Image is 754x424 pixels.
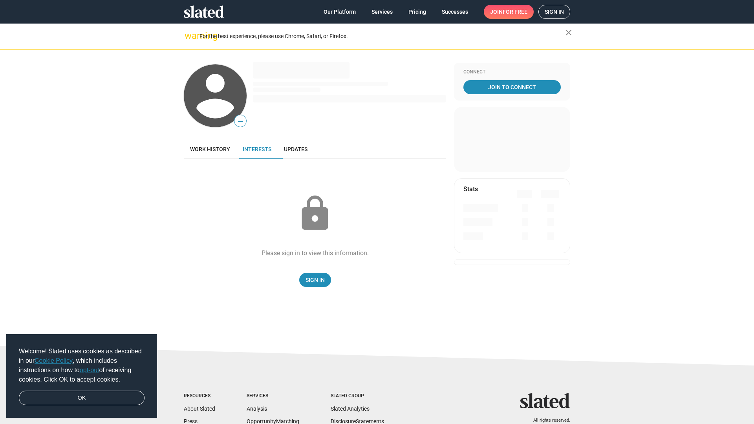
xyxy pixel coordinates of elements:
span: Successes [442,5,468,19]
span: — [234,116,246,126]
span: Welcome! Slated uses cookies as described in our , which includes instructions on how to of recei... [19,347,145,384]
a: Slated Analytics [331,406,370,412]
a: Joinfor free [484,5,534,19]
a: Work history [184,140,236,159]
a: Sign in [538,5,570,19]
a: Successes [436,5,474,19]
span: Pricing [408,5,426,19]
div: Connect [463,69,561,75]
span: Join [490,5,527,19]
a: Services [365,5,399,19]
a: Cookie Policy [35,357,73,364]
span: Work history [190,146,230,152]
mat-icon: warning [185,31,194,40]
div: cookieconsent [6,334,157,418]
a: Analysis [247,406,267,412]
span: for free [503,5,527,19]
a: Updates [278,140,314,159]
a: dismiss cookie message [19,391,145,406]
span: Interests [243,146,271,152]
span: Services [372,5,393,19]
a: opt-out [80,367,99,373]
a: About Slated [184,406,215,412]
span: Sign in [545,5,564,18]
div: For the best experience, please use Chrome, Safari, or Firefox. [199,31,565,42]
mat-icon: lock [295,194,335,233]
div: Please sign in to view this information. [262,249,369,257]
span: Updates [284,146,307,152]
div: Slated Group [331,393,384,399]
mat-card-title: Stats [463,185,478,193]
a: Our Platform [317,5,362,19]
span: Sign In [306,273,325,287]
div: Resources [184,393,215,399]
span: Our Platform [324,5,356,19]
div: Services [247,393,299,399]
mat-icon: close [564,28,573,37]
a: Pricing [402,5,432,19]
a: Sign In [299,273,331,287]
a: Join To Connect [463,80,561,94]
a: Interests [236,140,278,159]
span: Join To Connect [465,80,559,94]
